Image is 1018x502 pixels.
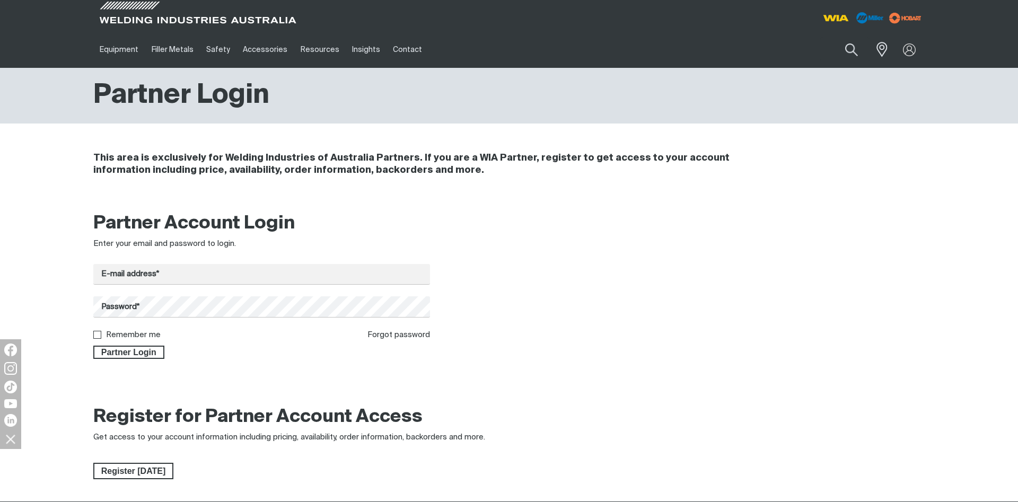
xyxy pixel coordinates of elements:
[93,463,173,480] a: Register Today
[94,346,163,359] span: Partner Login
[93,406,423,429] h2: Register for Partner Account Access
[93,346,164,359] button: Partner Login
[2,430,20,448] img: hide socials
[4,414,17,427] img: LinkedIn
[294,31,346,68] a: Resources
[94,463,172,480] span: Register [DATE]
[93,152,783,177] h4: This area is exclusively for Welding Industries of Australia Partners. If you are a WIA Partner, ...
[93,31,145,68] a: Equipment
[93,78,269,113] h1: Partner Login
[367,331,430,339] a: Forgot password
[820,37,870,62] input: Product name or item number...
[93,238,430,250] div: Enter your email and password to login.
[236,31,294,68] a: Accessories
[200,31,236,68] a: Safety
[93,433,485,441] span: Get access to your account information including pricing, availability, order information, backor...
[93,31,717,68] nav: Main
[106,331,161,339] label: Remember me
[93,212,430,235] h2: Partner Account Login
[4,381,17,393] img: TikTok
[346,31,387,68] a: Insights
[4,344,17,356] img: Facebook
[4,362,17,375] img: Instagram
[387,31,428,68] a: Contact
[833,37,870,62] button: Search products
[4,399,17,408] img: YouTube
[145,31,199,68] a: Filler Metals
[886,10,925,26] img: miller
